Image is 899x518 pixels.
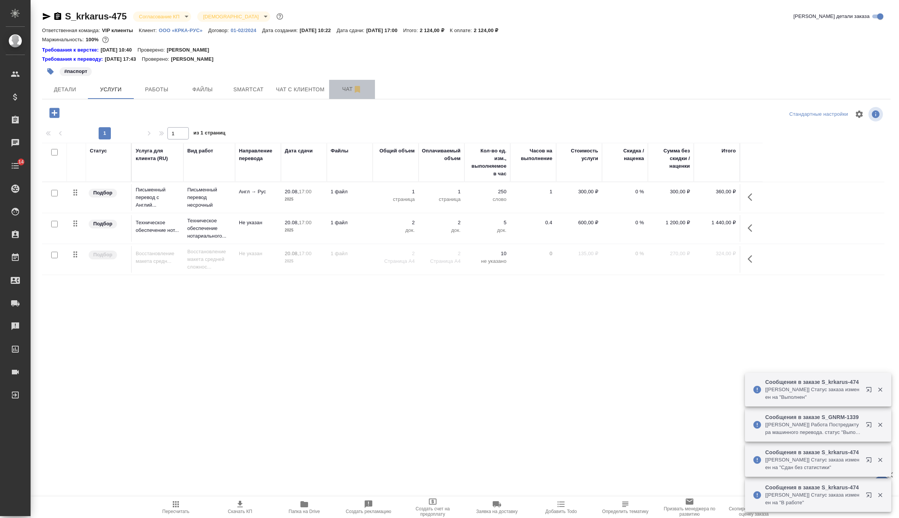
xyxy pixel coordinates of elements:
[422,257,461,265] p: Страница А4
[162,509,190,514] span: Пересчитать
[652,147,690,170] div: Сумма без скидки / наценки
[102,28,139,33] p: VIP клиенты
[422,147,461,162] div: Оплачиваемый объем
[208,497,272,518] button: Скачать КП
[468,219,506,227] p: 5
[560,147,598,162] div: Стоимость услуги
[593,497,657,518] button: Определить тематику
[510,215,556,242] td: 0.4
[137,13,182,20] button: Согласование КП
[262,28,300,33] p: Дата создания:
[42,55,105,63] div: Нажми, чтобы открыть папку с инструкцией
[42,28,102,33] p: Ответственная команда:
[42,46,101,54] div: Нажми, чтобы открыть папку с инструкцией
[765,491,861,507] p: [[PERSON_NAME]] Статус заказа изменен на "В работе"
[401,497,465,518] button: Создать счет на предоплату
[698,219,736,227] p: 1 440,00 ₽
[861,417,880,435] button: Открыть в новой вкладке
[139,28,159,33] p: Клиент:
[662,506,717,517] span: Призвать менеджера по развитию
[606,219,644,227] p: 0 %
[376,250,415,257] p: 2
[872,492,888,499] button: Закрыть
[275,11,285,21] button: Доп статусы указывают на важность/срочность заказа
[136,147,180,162] div: Услуга для клиента (RU)
[602,509,648,514] span: Определить тематику
[376,196,415,203] p: страница
[239,219,277,227] p: Не указан
[765,413,861,421] p: Сообщения в заказе S_GNRM-1339
[171,55,219,63] p: [PERSON_NAME]
[272,497,336,518] button: Папка на Drive
[850,105,868,123] span: Настроить таблицу
[510,246,556,273] td: 0
[698,188,736,196] p: 360,00 ₽
[422,188,461,196] p: 1
[652,250,690,257] p: 270,00 ₽
[420,28,450,33] p: 2 124,00 ₽
[299,189,312,194] p: 17:00
[722,497,786,518] button: Скопировать ссылку на оценку заказа
[331,188,369,196] p: 1 файл
[187,217,231,240] p: Техническое обеспечение нотариального...
[560,250,598,257] p: 135,00 ₽
[93,251,112,259] p: Подбор
[514,147,552,162] div: Часов на выполнение
[652,219,690,227] p: 1 200,00 ₽
[545,509,577,514] span: Добавить Todo
[44,105,65,121] button: Добавить услугу
[376,188,415,196] p: 1
[872,456,888,463] button: Закрыть
[405,506,460,517] span: Создать счет на предоплату
[231,28,262,33] p: 01-02/2024
[336,497,401,518] button: Создать рекламацию
[606,188,644,196] p: 0 %
[285,227,323,234] p: 2025
[861,487,880,506] button: Открыть в новой вкладке
[861,382,880,400] button: Открыть в новой вкладке
[422,250,461,257] p: 2
[468,188,506,196] p: 250
[289,509,320,514] span: Папка на Drive
[42,46,101,54] a: Требования к верстке:
[606,250,644,257] p: 0 %
[376,219,415,227] p: 2
[285,147,313,155] div: Дата сдачи
[231,27,262,33] a: 01-02/2024
[334,84,370,94] span: Чат
[105,55,142,63] p: [DATE] 17:43
[346,509,391,514] span: Создать рекламацию
[353,85,362,94] svg: Отписаться
[208,28,231,33] p: Договор:
[228,509,252,514] span: Скачать КП
[765,448,861,456] p: Сообщения в заказе S_krkarus-474
[138,85,175,94] span: Работы
[765,456,861,471] p: [[PERSON_NAME]] Статус заказа изменен на "Сдан без статистики"
[331,219,369,227] p: 1 файл
[285,251,299,256] p: 20.08,
[376,257,415,265] p: Страница А4
[300,28,337,33] p: [DATE] 10:22
[184,85,221,94] span: Файлы
[510,184,556,211] td: 1
[468,227,506,234] p: док.
[450,28,474,33] p: К оплате:
[366,28,403,33] p: [DATE] 17:00
[276,85,325,94] span: Чат с клиентом
[299,251,312,256] p: 17:00
[861,452,880,471] button: Открыть в новой вкладке
[743,219,761,237] button: Показать кнопки
[422,227,461,234] p: док.
[468,250,506,257] p: 10
[765,484,861,491] p: Сообщения в заказе S_krkarus-474
[476,509,518,514] span: Заявка на доставку
[337,28,366,33] p: Дата сдачи:
[331,250,369,257] p: 1 файл
[93,220,112,228] p: Подбор
[765,378,861,386] p: Сообщения в заказе S_krkarus-474
[142,55,171,63] p: Проверено:
[239,250,277,257] p: Не указан
[42,63,59,80] button: Добавить тэг
[331,147,348,155] div: Файлы
[403,28,420,33] p: Итого:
